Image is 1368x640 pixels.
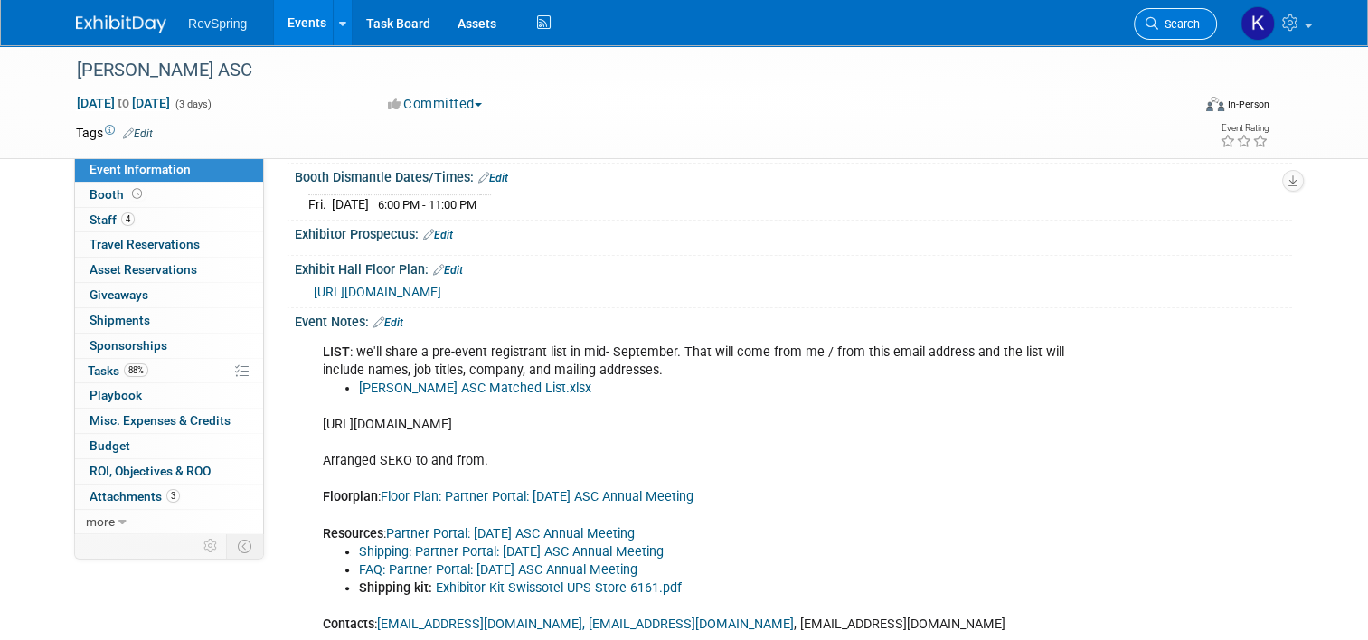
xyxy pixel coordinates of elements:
[1241,6,1275,41] img: Kelsey Culver
[478,172,508,184] a: Edit
[323,616,374,632] b: Contacts
[359,381,591,396] a: [PERSON_NAME] ASC Matched List.xlsx
[75,258,263,282] a: Asset Reservations
[121,212,135,226] span: 4
[378,198,476,212] span: 6:00 PM - 11:00 PM
[90,388,142,402] span: Playbook
[1134,8,1217,40] a: Search
[227,534,264,558] td: Toggle Event Tabs
[123,127,153,140] a: Edit
[1158,17,1200,31] span: Search
[436,580,682,596] a: Exhibitor Kit Swissotel UPS Store 6161.pdf
[332,194,369,213] td: [DATE]
[75,232,263,257] a: Travel Reservations
[323,489,378,504] b: Floorplan
[90,464,211,478] span: ROI, Objectives & ROO
[359,580,432,596] b: Shipping kit:
[90,413,231,428] span: Misc. Expenses & Credits
[308,194,332,213] td: Fri.
[90,438,130,453] span: Budget
[423,229,453,241] a: Edit
[295,221,1292,244] div: Exhibitor Prospectus:
[90,313,150,327] span: Shipments
[75,283,263,307] a: Giveaways
[75,383,263,408] a: Playbook
[75,208,263,232] a: Staff4
[75,434,263,458] a: Budget
[90,262,197,277] span: Asset Reservations
[359,544,664,560] a: Shipping: Partner Portal: [DATE] ASC Annual Meeting
[377,616,794,632] a: [EMAIL_ADDRESS][DOMAIN_NAME], [EMAIL_ADDRESS][DOMAIN_NAME]
[295,256,1292,279] div: Exhibit Hall Floor Plan:
[90,287,148,302] span: Giveaways
[75,308,263,333] a: Shipments
[90,212,135,227] span: Staff
[75,157,263,182] a: Event Information
[323,344,350,360] b: LIST
[75,510,263,534] a: more
[1093,94,1269,121] div: Event Format
[86,514,115,529] span: more
[75,183,263,207] a: Booth
[295,308,1292,332] div: Event Notes:
[90,237,200,251] span: Travel Reservations
[359,562,637,578] a: FAQ: Partner Portal: [DATE] ASC Annual Meeting
[75,409,263,433] a: Misc. Expenses & Credits
[1227,98,1269,111] div: In-Person
[382,95,489,114] button: Committed
[76,124,153,142] td: Tags
[373,316,403,329] a: Edit
[166,489,180,503] span: 3
[90,489,180,504] span: Attachments
[1220,124,1269,133] div: Event Rating
[90,162,191,176] span: Event Information
[314,285,441,299] a: [URL][DOMAIN_NAME]
[381,489,693,504] a: Floor Plan: Partner Portal: [DATE] ASC Annual Meeting
[188,16,247,31] span: RevSpring
[128,187,146,201] span: Booth not reserved yet
[75,359,263,383] a: Tasks88%
[71,54,1168,87] div: [PERSON_NAME] ASC
[75,459,263,484] a: ROI, Objectives & ROO
[124,363,148,377] span: 88%
[75,334,263,358] a: Sponsorships
[295,164,1292,187] div: Booth Dismantle Dates/Times:
[90,187,146,202] span: Booth
[90,338,167,353] span: Sponsorships
[195,534,227,558] td: Personalize Event Tab Strip
[433,264,463,277] a: Edit
[115,96,132,110] span: to
[174,99,212,110] span: (3 days)
[76,15,166,33] img: ExhibitDay
[323,526,383,541] b: Resources
[76,95,171,111] span: [DATE] [DATE]
[75,485,263,509] a: Attachments3
[88,363,148,378] span: Tasks
[1206,97,1224,111] img: Format-Inperson.png
[386,526,635,541] a: Partner Portal: [DATE] ASC Annual Meeting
